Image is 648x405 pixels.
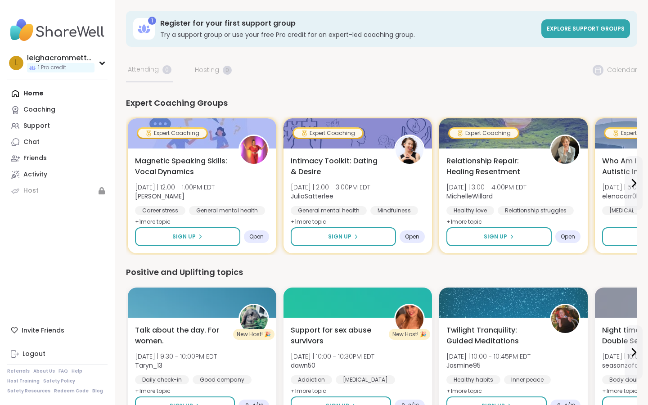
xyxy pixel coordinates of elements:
[23,154,47,163] div: Friends
[7,368,30,374] a: Referrals
[446,192,493,201] b: MichelleWillard
[135,352,217,361] span: [DATE] | 9:30 - 10:00PM EDT
[233,329,274,340] div: New Host! 🎉
[22,350,45,359] div: Logout
[58,368,68,374] a: FAQ
[396,136,423,164] img: JuliaSatterlee
[7,378,40,384] a: Host Training
[23,138,40,147] div: Chat
[135,361,162,370] b: Taryn_13
[135,227,240,246] button: Sign Up
[446,375,500,384] div: Healthy habits
[328,233,351,241] span: Sign Up
[291,352,374,361] span: [DATE] | 10:00 - 10:30PM EDT
[27,53,94,63] div: leighacrommett2002
[7,183,108,199] a: Host
[7,134,108,150] a: Chat
[336,375,395,384] div: [MEDICAL_DATA]
[291,183,370,192] span: [DATE] | 2:00 - 3:00PM EDT
[446,183,526,192] span: [DATE] | 3:00 - 4:00PM EDT
[189,206,265,215] div: General mental health
[15,57,18,69] span: l
[7,118,108,134] a: Support
[240,136,268,164] img: Lisa_LaCroix
[551,305,579,333] img: Jasmine95
[92,388,103,394] a: Blog
[291,361,315,370] b: dawn50
[172,233,196,241] span: Sign Up
[291,375,332,384] div: Addiction
[446,227,552,246] button: Sign Up
[135,156,229,177] span: Magnetic Speaking Skills: Vocal Dynamics
[446,325,540,346] span: Twilight Tranquility: Guided Meditations
[240,305,268,333] img: Taryn_13
[7,14,108,46] img: ShareWell Nav Logo
[541,19,630,38] a: Explore support groups
[135,206,185,215] div: Career stress
[138,129,207,138] div: Expert Coaching
[446,361,481,370] b: Jasmine95
[446,352,531,361] span: [DATE] | 10:00 - 10:45PM EDT
[561,233,575,240] span: Open
[38,64,66,72] span: 1 Pro credit
[291,156,384,177] span: Intimacy Toolkit: Dating & Desire
[135,375,189,384] div: Daily check-in
[23,170,47,179] div: Activity
[72,368,82,374] a: Help
[193,375,252,384] div: Good company
[389,329,430,340] div: New Host! 🎉
[370,206,418,215] div: Mindfulness
[43,378,75,384] a: Safety Policy
[7,388,50,394] a: Safety Resources
[7,102,108,118] a: Coaching
[23,121,50,130] div: Support
[7,322,108,338] div: Invite Friends
[126,266,637,279] div: Positive and Uplifting topics
[135,183,215,192] span: [DATE] | 12:00 - 1:00PM EDT
[446,206,494,215] div: Healthy love
[551,136,579,164] img: MichelleWillard
[504,375,551,384] div: Inner peace
[249,233,264,240] span: Open
[135,325,229,346] span: Talk about the day. For women.
[126,97,637,109] div: Expert Coaching Groups
[446,156,540,177] span: Relationship Repair: Healing Resentment
[148,17,156,25] div: 1
[484,233,507,241] span: Sign Up
[7,166,108,183] a: Activity
[33,368,55,374] a: About Us
[291,192,333,201] b: JuliaSatterlee
[23,105,55,114] div: Coaching
[450,129,518,138] div: Expert Coaching
[135,192,184,201] b: [PERSON_NAME]
[7,150,108,166] a: Friends
[7,346,108,362] a: Logout
[396,305,423,333] img: dawn50
[498,206,574,215] div: Relationship struggles
[291,227,396,246] button: Sign Up
[602,361,648,370] b: seasonzofapril
[547,25,625,32] span: Explore support groups
[405,233,419,240] span: Open
[23,186,39,195] div: Host
[291,325,384,346] span: Support for sex abuse survivors
[291,206,367,215] div: General mental health
[160,30,536,39] h3: Try a support group or use your free Pro credit for an expert-led coaching group.
[160,18,536,28] h3: Register for your first support group
[54,388,89,394] a: Redeem Code
[294,129,362,138] div: Expert Coaching
[602,192,639,201] b: elenacarr0ll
